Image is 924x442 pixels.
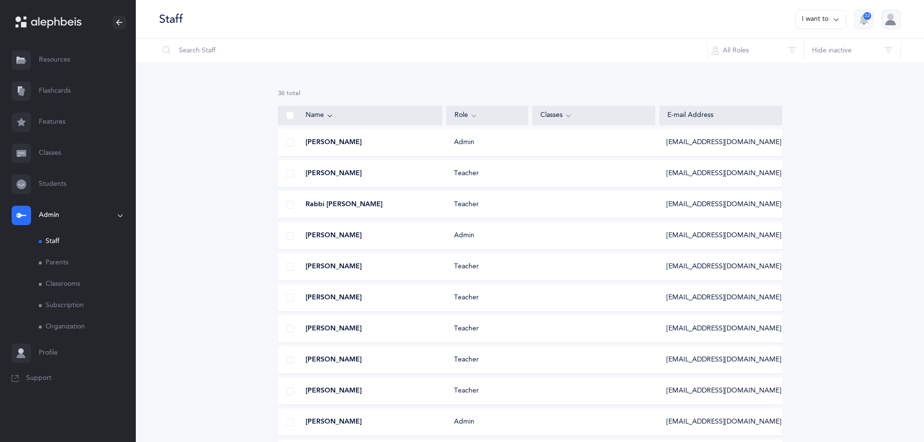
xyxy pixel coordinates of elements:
[666,138,781,147] span: [EMAIL_ADDRESS][DOMAIN_NAME]
[854,10,874,29] button: 32
[306,110,434,121] div: Name
[454,110,520,121] div: Role
[446,386,528,396] div: Teacher
[666,324,781,334] span: [EMAIL_ADDRESS][DOMAIN_NAME]
[666,200,781,210] span: [EMAIL_ADDRESS][DOMAIN_NAME]
[666,231,781,241] span: [EMAIL_ADDRESS][DOMAIN_NAME]
[278,89,782,98] div: 36
[804,39,901,62] button: Hide inactive
[795,10,846,29] button: I want to
[306,231,362,241] span: [PERSON_NAME]
[666,386,781,396] span: [EMAIL_ADDRESS][DOMAIN_NAME]
[446,293,528,303] div: Teacher
[707,39,804,62] button: All Roles
[26,374,51,383] span: Support
[306,293,362,303] span: [PERSON_NAME]
[446,262,528,272] div: Teacher
[446,169,528,179] div: Teacher
[666,355,781,365] span: [EMAIL_ADDRESS][DOMAIN_NAME]
[306,200,383,210] span: Rabbi [PERSON_NAME]
[306,324,362,334] span: [PERSON_NAME]
[39,252,136,274] a: Parents
[666,169,781,179] span: [EMAIL_ADDRESS][DOMAIN_NAME]
[306,138,362,147] span: [PERSON_NAME]
[446,355,528,365] div: Teacher
[666,262,781,272] span: [EMAIL_ADDRESS][DOMAIN_NAME]
[306,169,362,179] span: [PERSON_NAME]
[287,90,300,97] span: total
[446,200,528,210] div: Teacher
[306,262,362,272] span: [PERSON_NAME]
[306,355,362,365] span: [PERSON_NAME]
[863,12,871,20] div: 32
[446,324,528,334] div: Teacher
[306,386,362,396] span: [PERSON_NAME]
[446,231,528,241] div: Admin
[306,417,362,427] span: [PERSON_NAME]
[446,417,528,427] div: Admin
[39,295,136,316] a: Subscription
[875,393,912,430] iframe: Drift Widget Chat Controller
[540,110,647,121] div: Classes
[446,138,528,147] div: Admin
[666,293,781,303] span: [EMAIL_ADDRESS][DOMAIN_NAME]
[39,274,136,295] a: Classrooms
[159,39,708,62] input: Search Staff
[159,11,183,27] div: Staff
[39,316,136,338] a: Organization
[666,417,781,427] span: [EMAIL_ADDRESS][DOMAIN_NAME]
[667,111,774,120] div: E-mail Address
[39,231,136,252] a: Staff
